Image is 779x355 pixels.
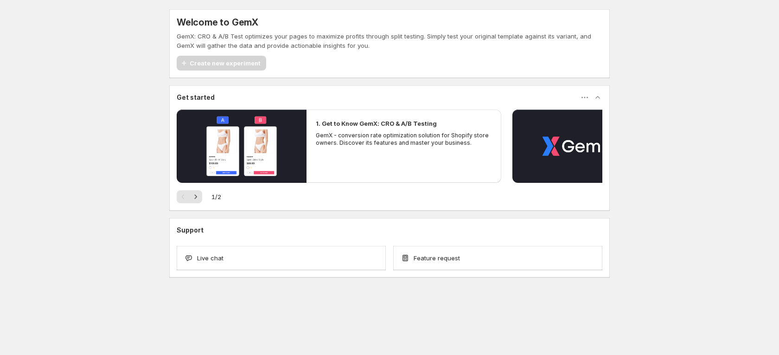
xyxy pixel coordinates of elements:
[177,93,215,102] h3: Get started
[197,253,223,263] span: Live chat
[177,32,602,50] p: GemX: CRO & A/B Test optimizes your pages to maximize profits through split testing. Simply test ...
[211,192,221,201] span: 1 / 2
[316,119,437,128] h2: 1. Get to Know GemX: CRO & A/B Testing
[316,132,492,147] p: GemX - conversion rate optimization solution for Shopify store owners. Discover its features and ...
[414,253,460,263] span: Feature request
[177,226,204,235] h3: Support
[177,17,258,28] h5: Welcome to GemX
